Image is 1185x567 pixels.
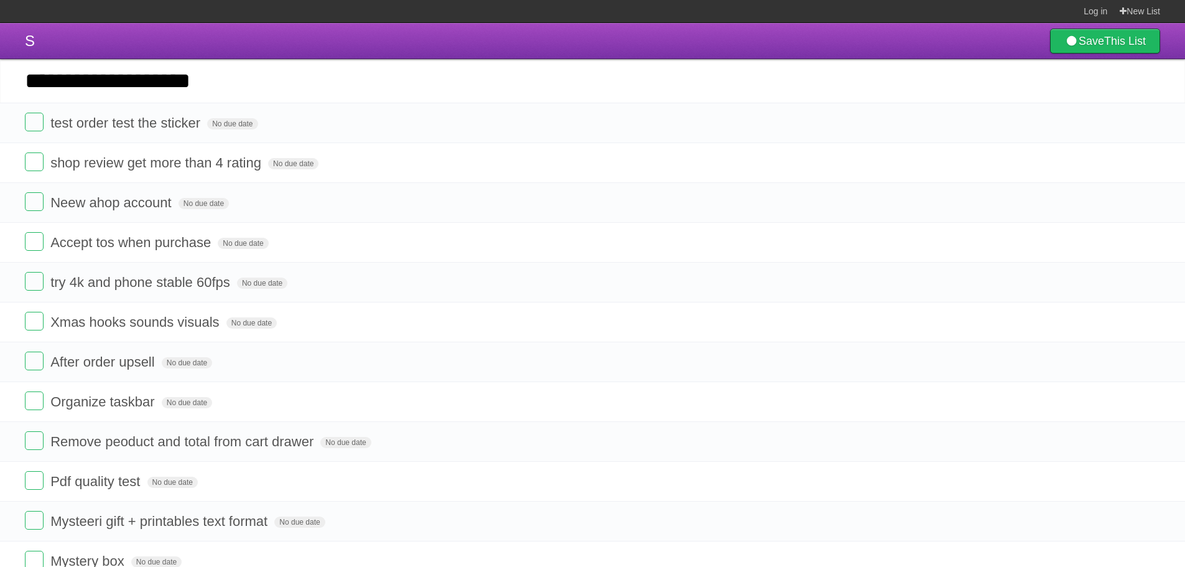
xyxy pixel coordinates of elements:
[50,314,222,330] span: Xmas hooks sounds visuals
[25,352,44,370] label: Done
[25,511,44,530] label: Done
[226,317,277,329] span: No due date
[50,115,203,131] span: test order test the sticker
[25,113,44,131] label: Done
[207,118,258,129] span: No due date
[25,192,44,211] label: Done
[25,312,44,330] label: Done
[50,474,143,489] span: Pdf quality test
[1104,35,1146,47] b: This List
[25,431,44,450] label: Done
[237,278,287,289] span: No due date
[25,391,44,410] label: Done
[25,152,44,171] label: Done
[268,158,318,169] span: No due date
[50,195,174,210] span: Neew ahop account
[50,155,264,171] span: shop review get more than 4 rating
[50,513,271,529] span: Mysteeri gift + printables text format
[218,238,268,249] span: No due date
[50,354,158,370] span: After order upsell
[25,471,44,490] label: Done
[147,477,198,488] span: No due date
[50,434,317,449] span: Remove peoduct and total from cart drawer
[50,274,233,290] span: try 4k and phone stable 60fps
[25,32,35,49] span: S
[1050,29,1160,54] a: SaveThis List
[25,232,44,251] label: Done
[179,198,229,209] span: No due date
[50,235,214,250] span: Accept tos when purchase
[25,272,44,291] label: Done
[320,437,371,448] span: No due date
[274,517,325,528] span: No due date
[162,357,212,368] span: No due date
[162,397,212,408] span: No due date
[50,394,158,410] span: Organize taskbar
